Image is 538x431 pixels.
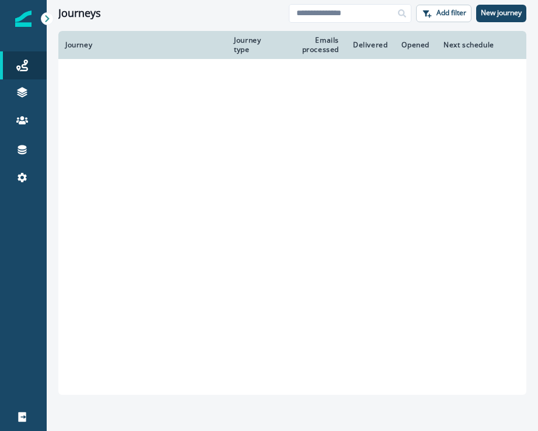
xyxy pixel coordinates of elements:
[443,40,500,50] div: Next schedule
[291,36,339,54] div: Emails processed
[15,11,32,27] img: Inflection
[234,36,277,54] div: Journey type
[58,7,101,20] h1: Journeys
[481,9,522,17] p: New journey
[416,5,471,22] button: Add filter
[401,40,429,50] div: Opened
[436,9,466,17] p: Add filter
[476,5,526,22] button: New journey
[353,40,387,50] div: Delivered
[65,40,220,50] div: Journey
